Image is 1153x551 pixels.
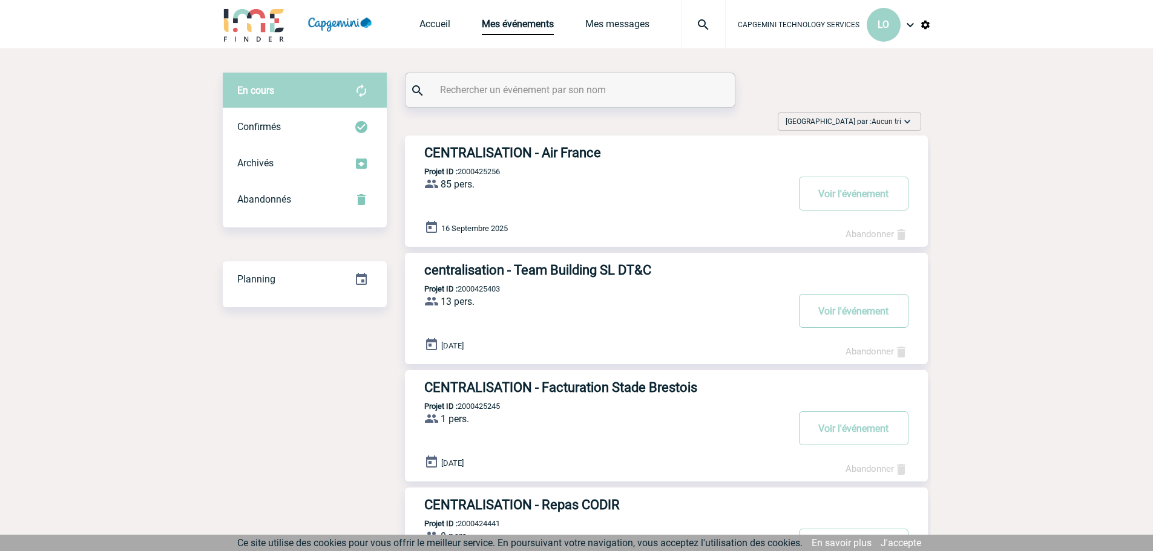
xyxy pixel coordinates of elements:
a: J'accepte [881,537,921,549]
span: 13 pers. [441,296,475,307]
h3: CENTRALISATION - Repas CODIR [424,497,787,512]
h3: centralisation - Team Building SL DT&C [424,262,787,278]
img: IME-Finder [223,7,286,42]
div: Retrouvez ici tous vos événements organisés par date et état d'avancement [223,261,387,298]
h3: CENTRALISATION - Facturation Stade Brestois [424,380,787,395]
a: Mes messages [585,18,649,35]
b: Projet ID : [424,402,458,411]
span: Confirmés [237,121,281,132]
a: CENTRALISATION - Repas CODIR [405,497,928,512]
button: Voir l'événement [799,411,908,445]
span: En cours [237,85,274,96]
a: CENTRALISATION - Air France [405,145,928,160]
p: 2000424441 [405,519,500,528]
span: Planning [237,273,275,285]
a: centralisation - Team Building SL DT&C [405,262,928,278]
span: 16 Septembre 2025 [441,224,508,233]
span: Abandonnés [237,194,291,205]
span: LO [878,19,889,30]
a: Accueil [419,18,450,35]
span: Archivés [237,157,274,169]
img: baseline_expand_more_white_24dp-b.png [901,116,913,128]
b: Projet ID : [424,519,458,528]
span: [GEOGRAPHIC_DATA] par : [786,116,901,128]
h3: CENTRALISATION - Air France [424,145,787,160]
button: Voir l'événement [799,294,908,328]
a: Abandonner [846,346,908,357]
input: Rechercher un événement par son nom [437,81,706,99]
a: En savoir plus [812,537,872,549]
span: [DATE] [441,341,464,350]
div: Retrouvez ici tous vos évènements avant confirmation [223,73,387,109]
span: Ce site utilise des cookies pour vous offrir le meilleur service. En poursuivant votre navigation... [237,537,803,549]
div: Retrouvez ici tous vos événements annulés [223,181,387,218]
p: 2000425403 [405,284,500,293]
b: Projet ID : [424,284,458,293]
a: CENTRALISATION - Facturation Stade Brestois [405,380,928,395]
span: 1 pers. [441,413,469,425]
span: Aucun tri [872,117,901,126]
p: 2000425245 [405,402,500,411]
button: Voir l'événement [799,177,908,210]
span: 8 pers. [441,530,469,542]
a: Mes événements [482,18,554,35]
a: Abandonner [846,463,908,474]
span: CAPGEMINI TECHNOLOGY SERVICES [738,21,859,29]
p: 2000425256 [405,167,500,176]
b: Projet ID : [424,167,458,176]
a: Planning [223,261,387,296]
span: 85 pers. [441,178,475,190]
a: Abandonner [846,229,908,240]
div: Retrouvez ici tous les événements que vous avez décidé d'archiver [223,145,387,181]
span: [DATE] [441,458,464,468]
